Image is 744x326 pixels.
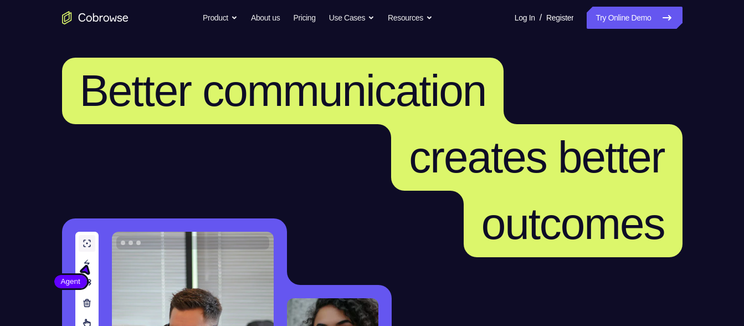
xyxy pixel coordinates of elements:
[80,66,486,115] span: Better communication
[203,7,238,29] button: Product
[54,276,87,287] span: Agent
[546,7,573,29] a: Register
[62,11,129,24] a: Go to the home page
[251,7,280,29] a: About us
[540,11,542,24] span: /
[409,133,664,182] span: creates better
[587,7,682,29] a: Try Online Demo
[481,199,665,248] span: outcomes
[329,7,374,29] button: Use Cases
[515,7,535,29] a: Log In
[293,7,315,29] a: Pricing
[388,7,433,29] button: Resources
